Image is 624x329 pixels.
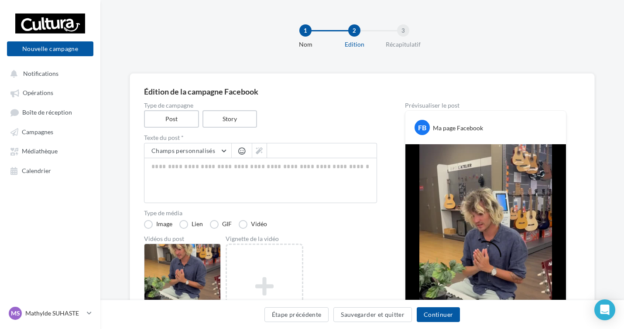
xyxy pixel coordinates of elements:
[278,40,333,49] div: Nom
[348,24,360,37] div: 2
[144,143,231,158] button: Champs personnalisés
[239,220,267,229] label: Vidéo
[23,89,53,97] span: Opérations
[210,220,232,229] label: GIF
[299,24,312,37] div: 1
[417,307,460,322] button: Continuer
[22,148,58,155] span: Médiathèque
[5,85,95,100] a: Opérations
[144,110,199,128] label: Post
[326,40,382,49] div: Edition
[405,102,566,109] div: Prévisualiser le post
[433,124,483,132] div: Ma page Facebook
[264,307,329,322] button: Étape précédente
[333,307,412,322] button: Sauvegarder et quitter
[594,299,615,320] div: Open Intercom Messenger
[23,70,58,77] span: Notifications
[375,40,431,49] div: Récapitulatif
[202,110,257,128] label: Story
[415,120,430,135] div: FB
[11,309,20,318] span: MS
[5,104,95,120] a: Boîte de réception
[7,305,93,322] a: MS Mathylde SUHASTE
[144,210,377,216] label: Type de média
[144,135,377,141] label: Texte du post *
[397,24,409,37] div: 3
[151,147,215,154] span: Champs personnalisés
[179,220,203,229] label: Lien
[144,102,377,109] label: Type de campagne
[22,109,72,116] span: Boîte de réception
[226,236,303,242] div: Vignette de la vidéo
[5,124,95,139] a: Campagnes
[144,220,172,229] label: Image
[25,309,83,318] p: Mathylde SUHASTE
[22,167,51,174] span: Calendrier
[7,41,93,56] button: Nouvelle campagne
[22,128,53,136] span: Campagnes
[5,65,92,81] button: Notifications
[144,88,580,95] div: Édition de la campagne Facebook
[5,143,95,159] a: Médiathèque
[144,236,221,242] div: Vidéos du post
[5,163,95,178] a: Calendrier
